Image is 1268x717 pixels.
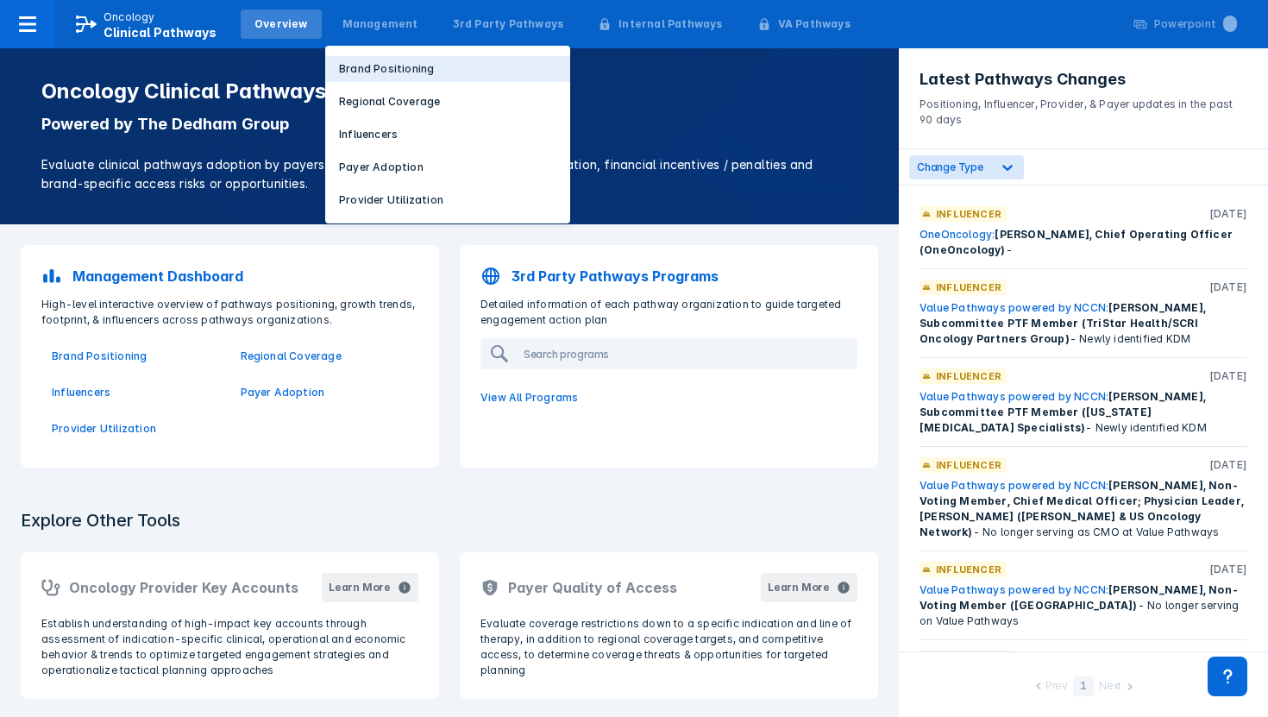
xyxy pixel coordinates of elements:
[1073,676,1094,696] div: 1
[329,580,391,595] div: Learn More
[339,127,398,142] p: Influencers
[920,582,1247,629] div: - No longer serving on Value Pathways
[512,266,719,286] p: 3rd Party Pathways Programs
[618,16,722,32] div: Internal Pathways
[322,573,418,602] button: Learn More
[342,16,418,32] div: Management
[920,479,1108,492] a: Value Pathways powered by NCCN:
[470,380,868,416] a: View All Programs
[920,478,1247,540] div: - No longer serving as CMO at Value Pathways
[936,280,1001,295] p: Influencer
[768,580,830,595] div: Learn More
[1209,280,1247,295] p: [DATE]
[325,122,570,148] button: Influencers
[1208,657,1247,696] div: Contact Support
[339,160,424,175] p: Payer Adoption
[52,385,220,400] a: Influencers
[254,16,308,32] div: Overview
[52,349,220,364] a: Brand Positioning
[31,255,429,297] a: Management Dashboard
[339,61,434,77] p: Brand Positioning
[920,583,1108,596] a: Value Pathways powered by NCCN:
[325,154,570,180] button: Payer Adoption
[1209,562,1247,577] p: [DATE]
[325,89,570,115] button: Regional Coverage
[778,16,851,32] div: VA Pathways
[470,255,868,297] a: 3rd Party Pathways Programs
[936,457,1001,473] p: Influencer
[325,56,570,82] button: Brand Positioning
[936,368,1001,384] p: Influencer
[920,390,1206,434] span: [PERSON_NAME], Subcommittee PTF Member ([US_STATE] [MEDICAL_DATA] Specialists)
[1045,678,1068,696] div: Prev
[1209,457,1247,473] p: [DATE]
[920,90,1247,128] p: Positioning, Influencer, Provider, & Payer updates in the past 90 days
[920,389,1247,436] div: - Newly identified KDM
[936,651,1006,666] p: Positioning
[920,300,1247,347] div: - Newly identified KDM
[1209,206,1247,222] p: [DATE]
[917,160,983,173] span: Change Type
[920,228,1233,256] span: [PERSON_NAME], Chief Operating Officer (OneOncology)
[920,301,1108,314] a: Value Pathways powered by NCCN:
[480,616,857,678] p: Evaluate coverage restrictions down to a specific indication and line of therapy, in addition to ...
[1099,678,1121,696] div: Next
[339,94,440,110] p: Regional Coverage
[325,187,570,213] button: Provider Utilization
[104,9,155,25] p: Oncology
[920,390,1108,403] a: Value Pathways powered by NCCN:
[439,9,578,39] a: 3rd Party Pathways
[41,79,857,104] h1: Oncology Clinical Pathways Tool
[936,206,1001,222] p: Influencer
[69,577,298,598] h2: Oncology Provider Key Accounts
[920,69,1247,90] h3: Latest Pathways Changes
[508,577,677,598] h2: Payer Quality of Access
[936,562,1001,577] p: Influencer
[920,301,1206,345] span: [PERSON_NAME], Subcommittee PTF Member (TriStar Health/SCRI Oncology Partners Group)
[241,385,409,400] a: Payer Adoption
[470,297,868,328] p: Detailed information of each pathway organization to guide targeted engagement action plan
[52,421,220,437] a: Provider Utilization
[761,573,857,602] button: Learn More
[920,227,1247,258] div: -
[453,16,564,32] div: 3rd Party Pathways
[31,297,429,328] p: High-level interactive overview of pathways positioning, growth trends, footprint, & influencers ...
[104,25,217,40] span: Clinical Pathways
[329,9,432,39] a: Management
[10,499,191,542] h3: Explore Other Tools
[41,616,418,678] p: Establish understanding of high-impact key accounts through assessment of indication-specific cli...
[920,228,995,241] a: OneOncology:
[339,192,443,208] p: Provider Utilization
[41,114,857,135] p: Powered by The Dedham Group
[72,266,243,286] p: Management Dashboard
[1209,651,1247,666] p: [DATE]
[41,155,857,193] p: Evaluate clinical pathways adoption by payers and providers, implementation sophistication, finan...
[1154,16,1237,32] div: Powerpoint
[241,349,409,364] a: Regional Coverage
[517,340,856,368] input: Search programs
[1209,368,1247,384] p: [DATE]
[241,9,322,39] a: Overview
